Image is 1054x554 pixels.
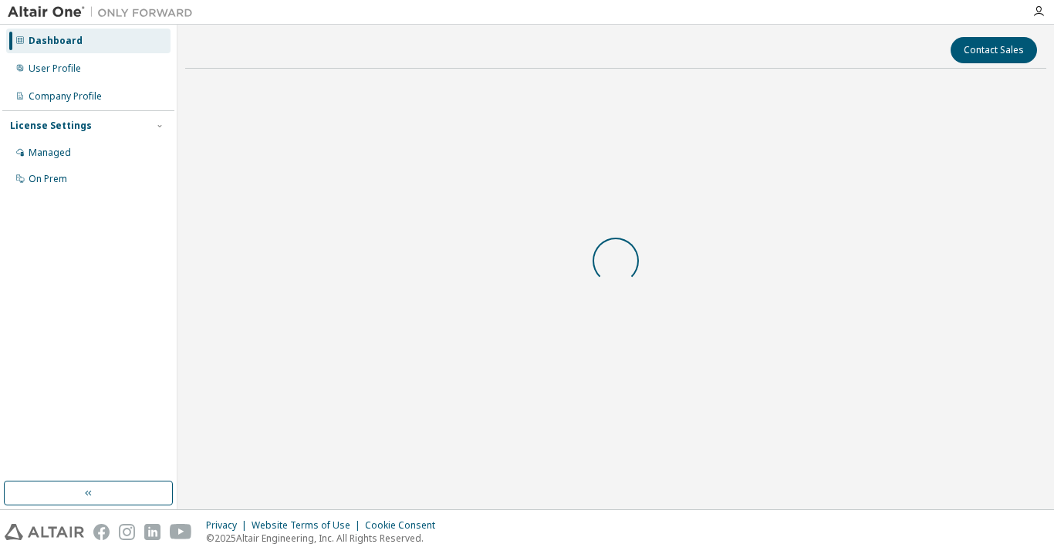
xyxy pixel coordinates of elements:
[144,524,160,540] img: linkedin.svg
[951,37,1037,63] button: Contact Sales
[8,5,201,20] img: Altair One
[119,524,135,540] img: instagram.svg
[29,147,71,159] div: Managed
[5,524,84,540] img: altair_logo.svg
[170,524,192,540] img: youtube.svg
[10,120,92,132] div: License Settings
[206,532,444,545] p: © 2025 Altair Engineering, Inc. All Rights Reserved.
[29,35,83,47] div: Dashboard
[29,90,102,103] div: Company Profile
[206,519,252,532] div: Privacy
[29,62,81,75] div: User Profile
[252,519,365,532] div: Website Terms of Use
[365,519,444,532] div: Cookie Consent
[93,524,110,540] img: facebook.svg
[29,173,67,185] div: On Prem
